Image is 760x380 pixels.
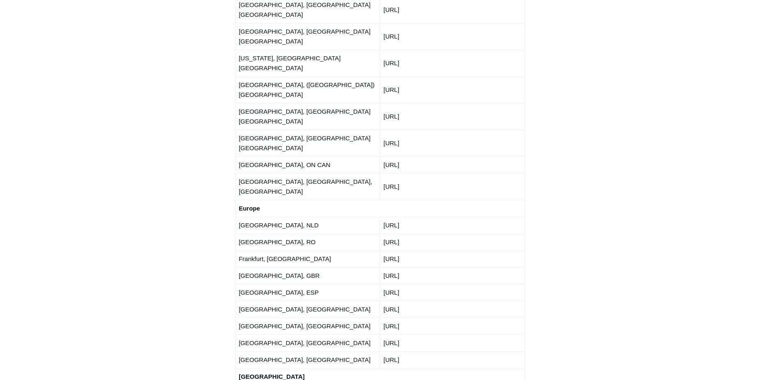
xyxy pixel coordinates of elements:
td: [URL] [380,173,525,200]
strong: Europe [239,205,260,212]
td: [US_STATE], [GEOGRAPHIC_DATA] [GEOGRAPHIC_DATA] [235,50,380,76]
td: [URL] [380,76,525,103]
td: [URL] [380,217,525,233]
td: [URL] [380,130,525,156]
td: [GEOGRAPHIC_DATA], [GEOGRAPHIC_DATA], [GEOGRAPHIC_DATA] [235,173,380,200]
td: [URL] [380,250,525,267]
td: [URL] [380,103,525,130]
td: [URL] [380,233,525,250]
td: [GEOGRAPHIC_DATA], ON CAN [235,156,380,173]
td: [URL] [380,23,525,50]
td: [GEOGRAPHIC_DATA], [GEOGRAPHIC_DATA] [235,351,380,368]
td: [GEOGRAPHIC_DATA], ([GEOGRAPHIC_DATA]) [GEOGRAPHIC_DATA] [235,76,380,103]
td: [GEOGRAPHIC_DATA], [GEOGRAPHIC_DATA] [235,334,380,351]
td: [URL] [380,318,525,334]
td: [GEOGRAPHIC_DATA], [GEOGRAPHIC_DATA] [GEOGRAPHIC_DATA] [235,23,380,50]
td: [GEOGRAPHIC_DATA], [GEOGRAPHIC_DATA] [235,318,380,334]
td: [URL] [380,334,525,351]
td: [GEOGRAPHIC_DATA], GBR [235,267,380,284]
td: [GEOGRAPHIC_DATA], RO [235,233,380,250]
td: Frankfurt, [GEOGRAPHIC_DATA] [235,250,380,267]
td: [GEOGRAPHIC_DATA], [GEOGRAPHIC_DATA] [GEOGRAPHIC_DATA] [235,130,380,156]
td: [URL] [380,50,525,76]
td: [GEOGRAPHIC_DATA], [GEOGRAPHIC_DATA] [235,301,380,318]
td: [GEOGRAPHIC_DATA], ESP [235,284,380,301]
td: [GEOGRAPHIC_DATA], [GEOGRAPHIC_DATA] [GEOGRAPHIC_DATA] [235,103,380,130]
td: [URL] [380,301,525,318]
td: [URL] [380,156,525,173]
td: [URL] [380,267,525,284]
td: [GEOGRAPHIC_DATA], NLD [235,217,380,233]
td: [URL] [380,284,525,301]
td: [URL] [380,351,525,368]
strong: [GEOGRAPHIC_DATA] [239,373,304,380]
